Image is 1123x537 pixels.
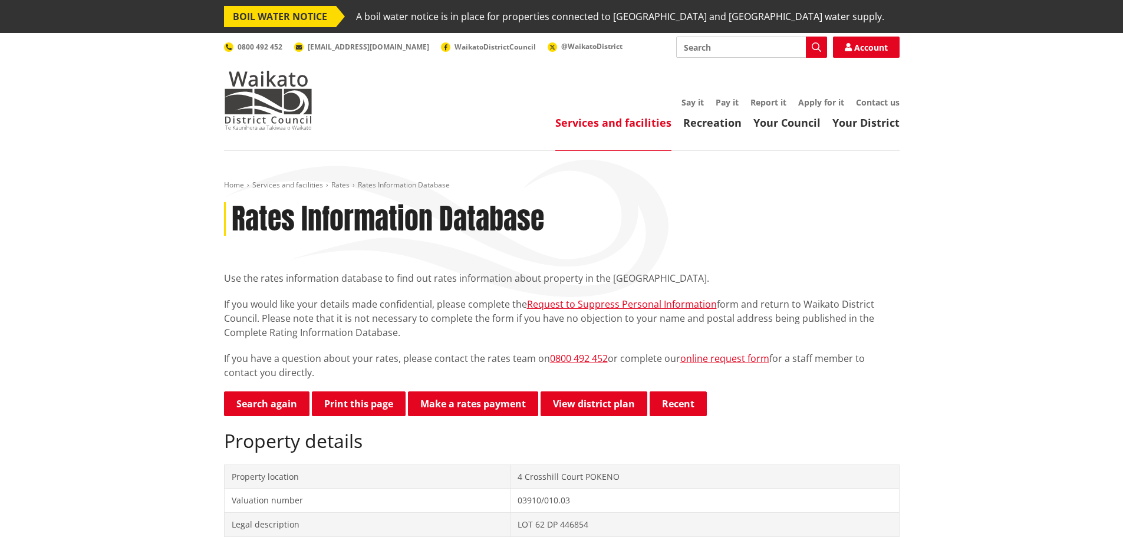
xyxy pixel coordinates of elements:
span: [EMAIL_ADDRESS][DOMAIN_NAME] [308,42,429,52]
a: Contact us [856,97,900,108]
td: Property location [224,464,511,489]
a: Home [224,180,244,190]
img: Waikato District Council - Te Kaunihera aa Takiwaa o Waikato [224,71,312,130]
td: Valuation number [224,489,511,513]
a: Account [833,37,900,58]
a: Recreation [683,116,742,130]
a: Apply for it [798,97,844,108]
td: Legal description [224,512,511,536]
a: 0800 492 452 [550,352,608,365]
span: Rates Information Database [358,180,450,190]
td: 4 Crosshill Court POKENO [511,464,899,489]
a: Say it [681,97,704,108]
p: If you have a question about your rates, please contact the rates team on or complete our for a s... [224,351,900,380]
h1: Rates Information Database [232,202,544,236]
a: online request form [680,352,769,365]
a: Services and facilities [252,180,323,190]
button: Recent [650,391,707,416]
a: Report it [750,97,786,108]
a: View district plan [541,391,647,416]
button: Print this page [312,391,406,416]
nav: breadcrumb [224,180,900,190]
p: If you would like your details made confidential, please complete the form and return to Waikato ... [224,297,900,340]
a: WaikatoDistrictCouncil [441,42,536,52]
input: Search input [676,37,827,58]
a: Make a rates payment [408,391,538,416]
a: Your District [832,116,900,130]
a: [EMAIL_ADDRESS][DOMAIN_NAME] [294,42,429,52]
td: 03910/010.03 [511,489,899,513]
td: LOT 62 DP 446854 [511,512,899,536]
a: Rates [331,180,350,190]
span: A boil water notice is in place for properties connected to [GEOGRAPHIC_DATA] and [GEOGRAPHIC_DAT... [356,6,884,27]
a: Your Council [753,116,821,130]
a: 0800 492 452 [224,42,282,52]
span: BOIL WATER NOTICE [224,6,336,27]
h2: Property details [224,430,900,452]
a: @WaikatoDistrict [548,41,623,51]
p: Use the rates information database to find out rates information about property in the [GEOGRAPHI... [224,271,900,285]
span: WaikatoDistrictCouncil [455,42,536,52]
span: 0800 492 452 [238,42,282,52]
a: Request to Suppress Personal Information [527,298,717,311]
a: Search again [224,391,309,416]
a: Services and facilities [555,116,671,130]
a: Pay it [716,97,739,108]
span: @WaikatoDistrict [561,41,623,51]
